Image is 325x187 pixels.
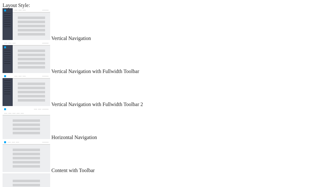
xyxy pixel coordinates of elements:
md-radio-button: Vertical Navigation with Fullwidth Toolbar [3,41,322,74]
img: vertical-nav-with-full-toolbar-2.jpg [3,74,50,106]
span: Vertical Navigation with Fullwidth Toolbar [51,69,139,74]
md-radio-button: Vertical Navigation with Fullwidth Toolbar 2 [3,74,322,107]
span: Content with Toolbar [51,168,95,173]
div: Layout Style: [3,3,322,8]
img: horizontal-nav.jpg [3,107,50,139]
md-radio-button: Horizontal Navigation [3,107,322,140]
md-radio-button: Vertical Navigation [3,8,322,41]
img: vertical-nav.jpg [3,8,50,40]
span: Vertical Navigation with Fullwidth Toolbar 2 [51,102,143,107]
img: content-with-toolbar.jpg [3,140,50,172]
img: vertical-nav-with-full-toolbar.jpg [3,41,50,73]
span: Vertical Navigation [51,36,91,41]
md-radio-button: Content with Toolbar [3,140,322,173]
span: Horizontal Navigation [51,135,97,140]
